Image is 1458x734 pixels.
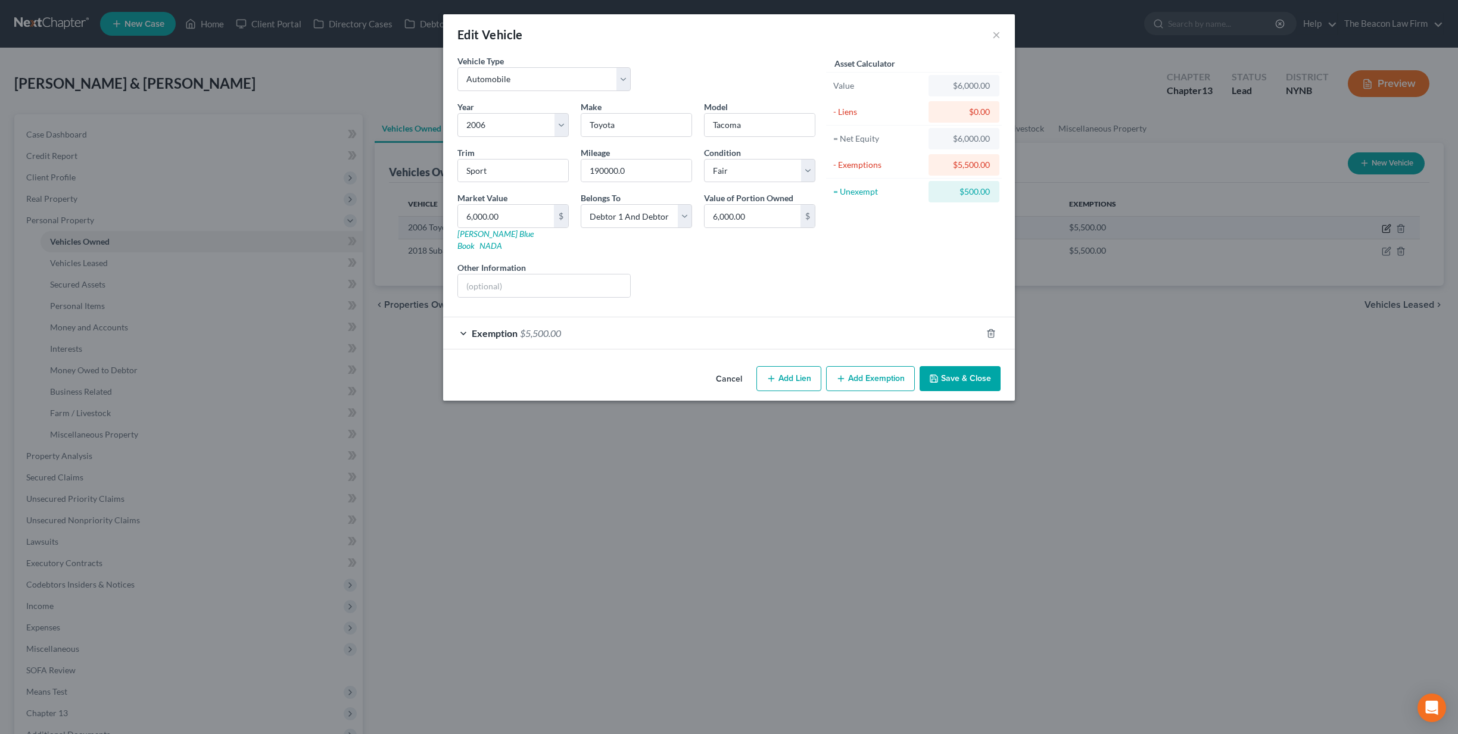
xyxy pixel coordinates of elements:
[704,146,741,159] label: Condition
[833,159,923,171] div: - Exemptions
[458,274,630,297] input: (optional)
[826,366,915,391] button: Add Exemption
[581,114,691,136] input: ex. Nissan
[834,57,895,70] label: Asset Calculator
[457,55,504,67] label: Vehicle Type
[938,106,990,118] div: $0.00
[756,366,821,391] button: Add Lien
[704,101,728,113] label: Model
[458,160,568,182] input: ex. LS, LT, etc
[705,114,815,136] input: ex. Altima
[520,327,561,339] span: $5,500.00
[457,261,526,274] label: Other Information
[938,80,990,92] div: $6,000.00
[833,80,923,92] div: Value
[938,133,990,145] div: $6,000.00
[800,205,815,227] div: $
[833,106,923,118] div: - Liens
[457,26,523,43] div: Edit Vehicle
[457,229,534,251] a: [PERSON_NAME] Blue Book
[581,146,610,159] label: Mileage
[457,192,507,204] label: Market Value
[992,27,1001,42] button: ×
[479,240,502,251] a: NADA
[581,102,602,112] span: Make
[833,133,923,145] div: = Net Equity
[472,327,518,339] span: Exemption
[554,205,568,227] div: $
[704,192,793,204] label: Value of Portion Owned
[833,186,923,198] div: = Unexempt
[581,193,621,203] span: Belongs To
[457,146,475,159] label: Trim
[1417,694,1446,722] div: Open Intercom Messenger
[457,101,474,113] label: Year
[920,366,1001,391] button: Save & Close
[706,367,752,391] button: Cancel
[705,205,800,227] input: 0.00
[581,160,691,182] input: --
[458,205,554,227] input: 0.00
[938,186,990,198] div: $500.00
[938,159,990,171] div: $5,500.00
